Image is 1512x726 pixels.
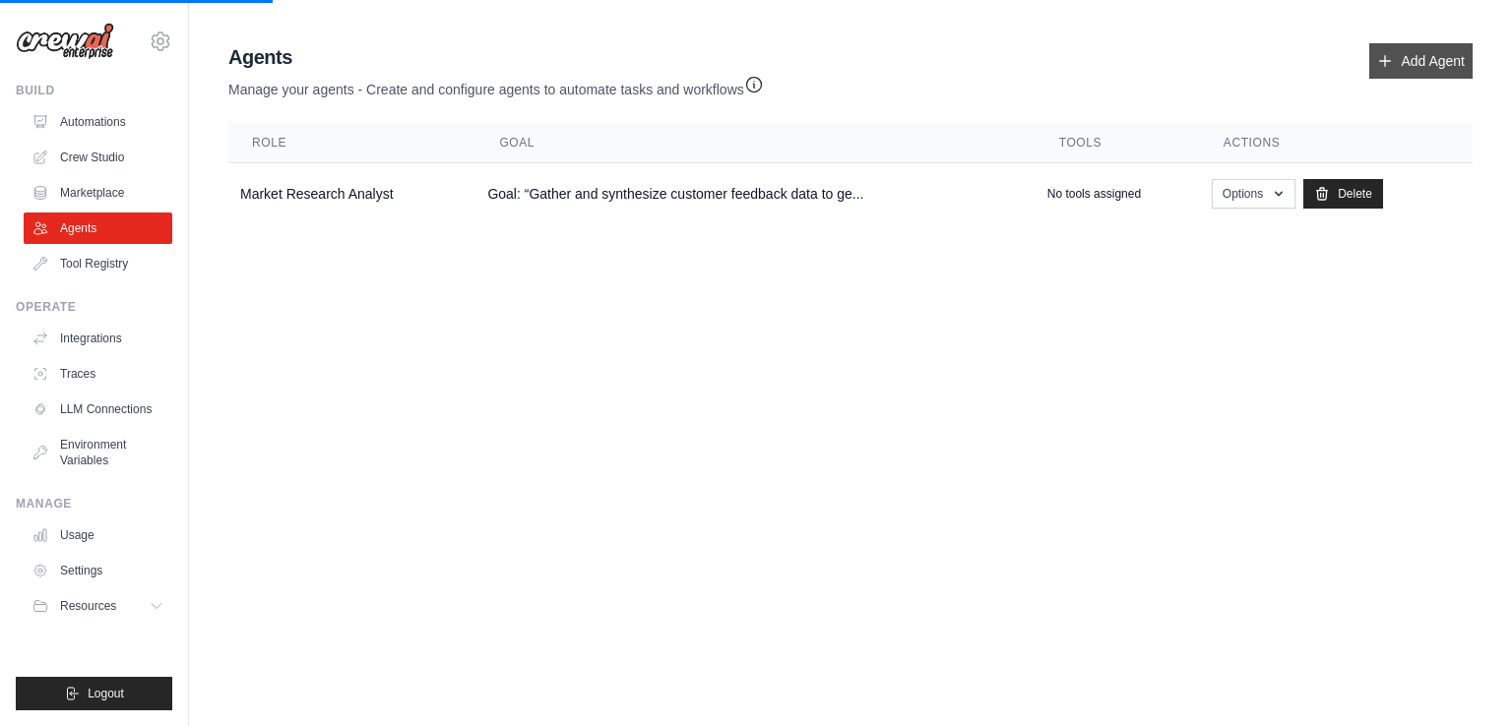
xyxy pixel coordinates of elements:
a: Add Agent [1369,43,1473,79]
button: Options [1212,179,1295,209]
p: Manage your agents - Create and configure agents to automate tasks and workflows [228,71,764,99]
span: Logout [88,686,124,701]
td: Goal: “Gather and synthesize customer feedback data to ge... [475,163,1035,225]
div: Build [16,83,172,98]
a: Usage [24,519,172,551]
td: Market Research Analyst [228,163,475,225]
a: Integrations [24,323,172,354]
th: Goal [475,123,1035,163]
a: Marketplace [24,177,172,209]
th: Tools [1036,123,1200,163]
button: Resources [24,590,172,622]
th: Role [228,123,475,163]
img: Logo [16,23,114,60]
a: Traces [24,358,172,390]
a: LLM Connections [24,393,172,425]
th: Actions [1200,123,1473,163]
a: Agents [24,212,172,244]
div: Manage [16,496,172,512]
a: Settings [24,555,172,586]
a: Environment Variables [24,429,172,476]
p: No tools assigned [1047,186,1141,202]
button: Logout [16,677,172,710]
div: Operate [16,299,172,315]
a: Delete [1303,179,1383,209]
span: Resources [60,598,116,614]
h2: Agents [228,43,764,71]
a: Crew Studio [24,142,172,173]
a: Automations [24,106,172,138]
a: Tool Registry [24,248,172,279]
